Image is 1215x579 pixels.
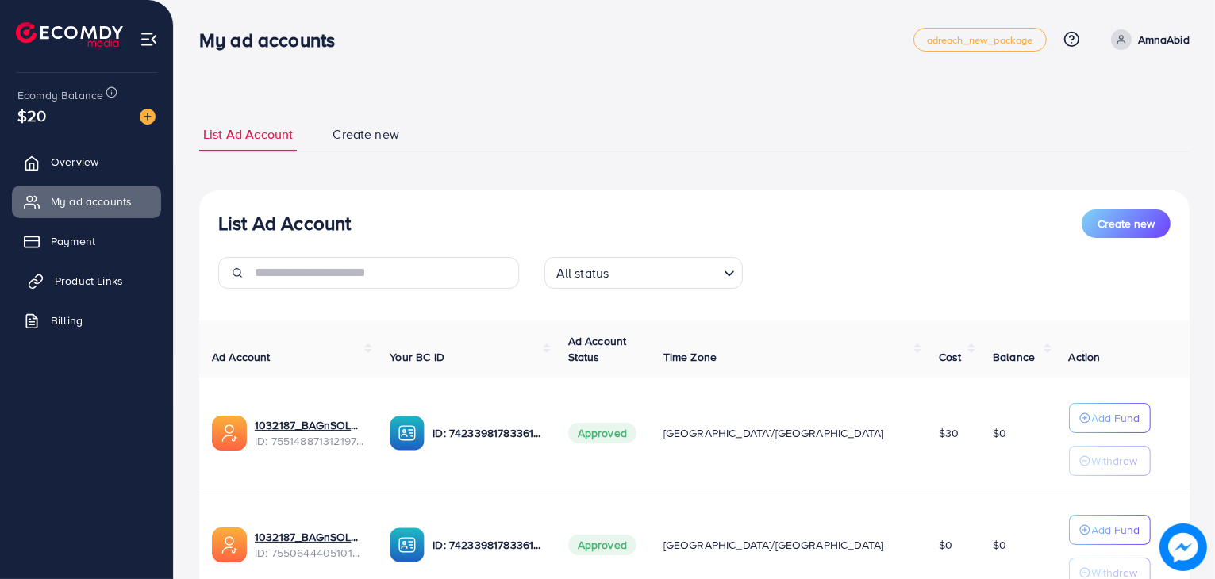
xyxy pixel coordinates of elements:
[55,273,123,289] span: Product Links
[218,212,351,235] h3: List Ad Account
[255,417,364,433] a: 1032187_BAGnSOLE_1758218007813
[568,333,627,365] span: Ad Account Status
[199,29,348,52] h3: My ad accounts
[390,416,425,451] img: ic-ba-acc.ded83a64.svg
[51,233,95,249] span: Payment
[255,433,364,449] span: ID: 7551488713121972240
[663,349,717,365] span: Time Zone
[568,535,636,555] span: Approved
[663,425,884,441] span: [GEOGRAPHIC_DATA]/[GEOGRAPHIC_DATA]
[212,527,247,562] img: ic-ads-acc.e4c84228.svg
[1069,349,1101,365] span: Action
[12,146,161,178] a: Overview
[913,28,1047,52] a: adreach_new_package
[390,527,425,562] img: ic-ba-acc.ded83a64.svg
[17,87,103,103] span: Ecomdy Balance
[993,537,1006,553] span: $0
[390,349,444,365] span: Your BC ID
[553,262,613,285] span: All status
[140,30,158,48] img: menu
[939,425,959,441] span: $30
[1069,515,1151,545] button: Add Fund
[255,417,364,450] div: <span class='underline'>1032187_BAGnSOLE_1758218007813</span></br>7551488713121972240
[12,186,161,217] a: My ad accounts
[939,349,962,365] span: Cost
[1098,216,1155,232] span: Create new
[993,425,1006,441] span: $0
[12,225,161,257] a: Payment
[1138,30,1190,49] p: AmnaAbid
[17,104,46,127] span: $20
[51,194,132,209] span: My ad accounts
[1092,520,1140,539] p: Add Fund
[12,305,161,336] a: Billing
[663,537,884,553] span: [GEOGRAPHIC_DATA]/[GEOGRAPHIC_DATA]
[1069,403,1151,433] button: Add Fund
[203,125,293,144] span: List Ad Account
[1069,446,1151,476] button: Withdraw
[1159,523,1207,571] img: image
[333,125,399,144] span: Create new
[140,109,156,125] img: image
[51,313,83,328] span: Billing
[544,257,743,289] div: Search for option
[939,537,952,553] span: $0
[212,349,271,365] span: Ad Account
[51,154,98,170] span: Overview
[568,423,636,443] span: Approved
[613,259,717,285] input: Search for option
[12,265,161,297] a: Product Links
[1082,209,1171,238] button: Create new
[255,529,364,562] div: <span class='underline'>1032187_BAGnSOLE_1758021504528</span></br>7550644405101248519
[212,416,247,451] img: ic-ads-acc.e4c84228.svg
[16,22,123,47] img: logo
[433,535,542,554] p: ID: 7423398178336194577
[433,424,542,443] p: ID: 7423398178336194577
[1092,451,1138,470] p: Withdraw
[993,349,1035,365] span: Balance
[1105,29,1190,50] a: AmnaAbid
[255,529,364,545] a: 1032187_BAGnSOLE_1758021504528
[255,545,364,561] span: ID: 7550644405101248519
[1092,408,1140,428] p: Add Fund
[927,35,1033,45] span: adreach_new_package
